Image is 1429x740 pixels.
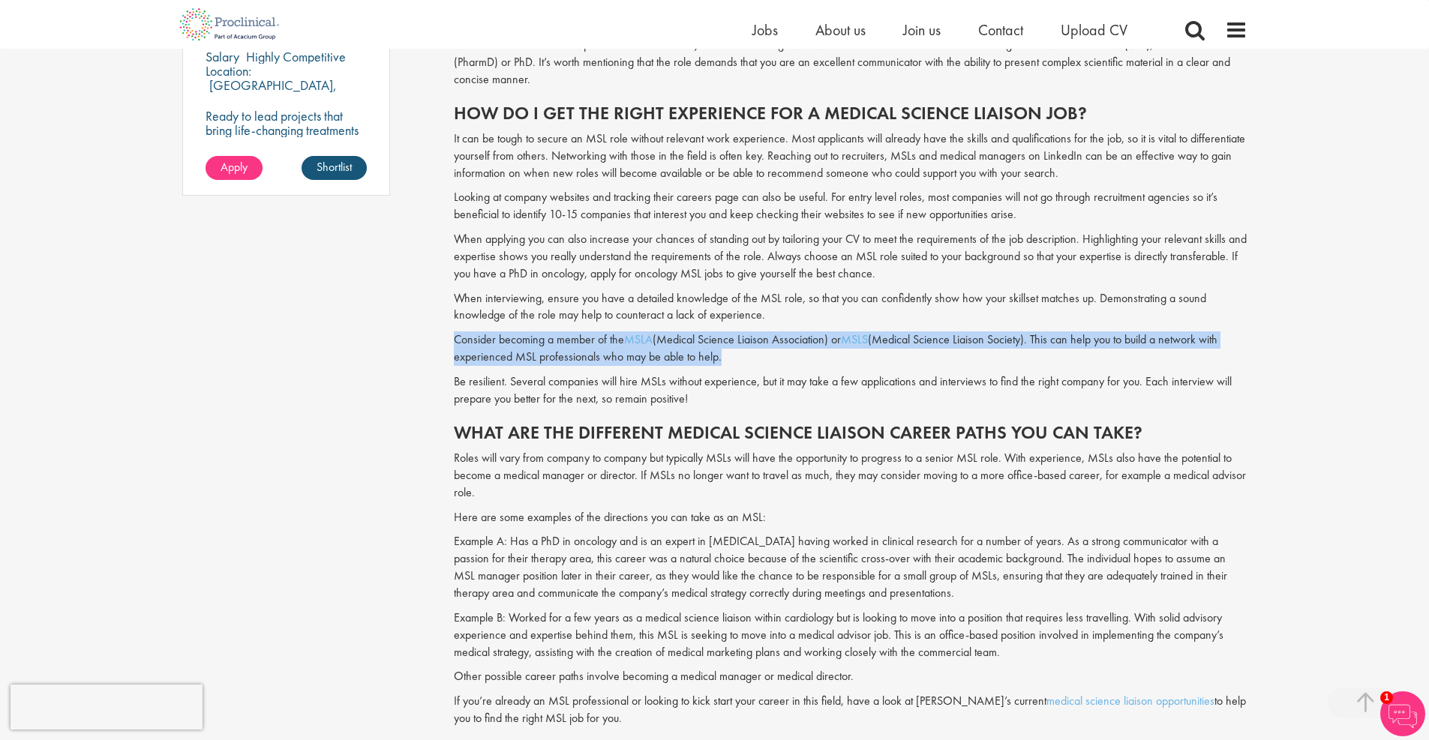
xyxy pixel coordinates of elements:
[978,20,1023,40] a: Contact
[206,156,263,180] a: Apply
[454,423,1247,442] h2: What are the different medical science liaison career paths you can take?
[206,109,368,194] p: Ready to lead projects that bring life-changing treatments to the world? Join our client at the f...
[1061,20,1127,40] a: Upload CV
[815,20,866,40] a: About us
[903,20,941,40] a: Join us
[221,159,248,175] span: Apply
[454,231,1247,283] p: When applying you can also increase your chances of standing out by tailoring your CV to meet the...
[454,533,1247,601] p: Example A: Has a PhD in oncology and is an expert in [MEDICAL_DATA] having worked in clinical res...
[1046,693,1214,709] a: medical science liaison opportunities
[454,290,1247,325] p: When interviewing, ensure you have a detailed knowledge of the MSL role, so that you can confiden...
[1380,691,1393,704] span: 1
[454,130,1247,182] p: It can be tough to secure an MSL role without relevant work experience. Most applicants will alre...
[454,509,1247,526] p: Here are some examples of the directions you can take as an MSL:
[841,331,868,347] a: MSLS
[302,156,367,180] a: Shortlist
[246,48,346,65] p: Highly Competitive
[624,331,653,347] a: MSLA
[11,685,203,730] iframe: reCAPTCHA
[454,668,1247,685] p: Other possible career paths involve becoming a medical manager or medical director.
[1380,691,1425,736] img: Chatbot
[752,20,778,40] a: Jobs
[454,693,1247,727] p: If you’re already an MSL professional or looking to kick start your career in this field, have a ...
[454,450,1247,502] p: Roles will vary from company to company but typically MSLs will have the opportunity to progress ...
[206,48,239,65] span: Salary
[454,373,1247,408] p: Be resilient. Several companies will hire MSLs without experience, but it may take a few applicat...
[454,103,1247,123] h2: How do I get the right experience for a medical science liaison job?
[206,76,337,108] p: [GEOGRAPHIC_DATA], [GEOGRAPHIC_DATA]
[454,37,1247,88] p: Medical science liaisons require advanced scientific/academic training. Most MSLs will come from ...
[454,331,1247,366] p: Consider becoming a member of the (Medical Science Liaison Association) or (Medical Science Liais...
[454,610,1247,661] p: Example B: Worked for a few years as a medical science liaison within cardiology but is looking t...
[454,189,1247,223] p: Looking at company websites and tracking their careers page can also be useful. For entry level r...
[206,62,251,79] span: Location:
